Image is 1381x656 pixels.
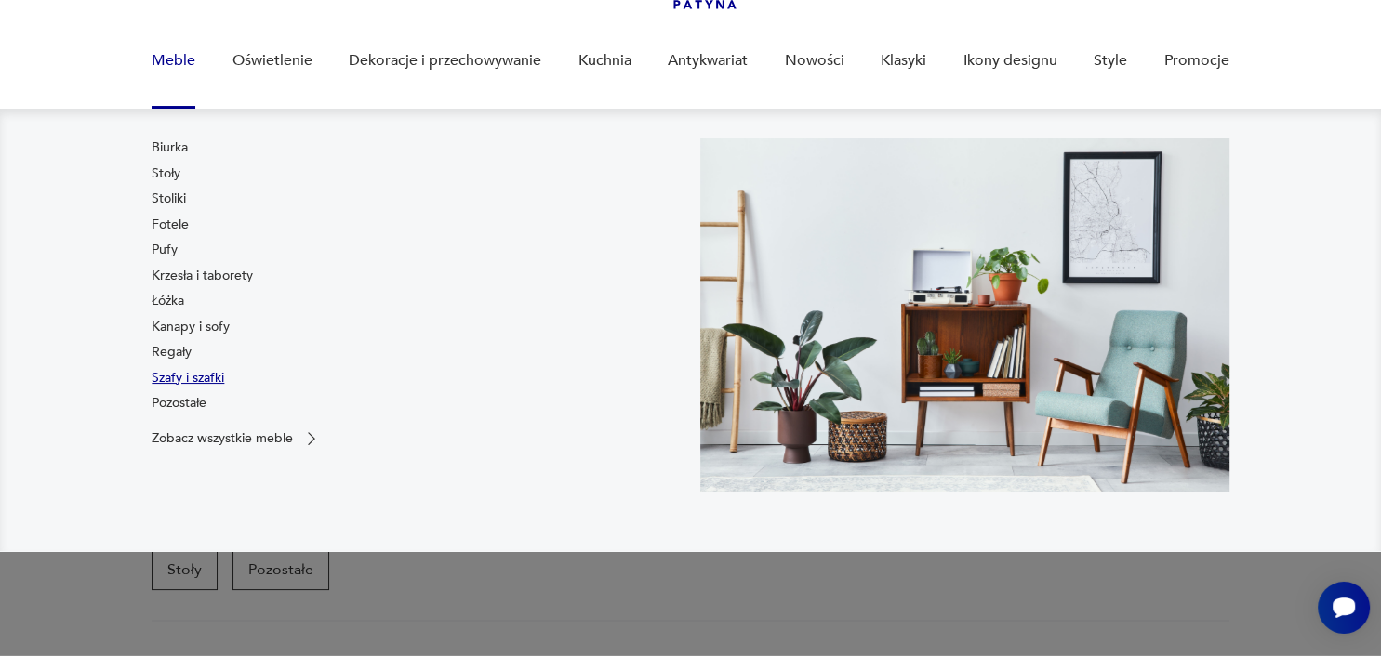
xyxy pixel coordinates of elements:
a: Fotele [152,216,189,234]
a: Krzesła i taborety [152,267,253,285]
a: Stoły [152,164,180,183]
a: Nowości [785,25,844,97]
a: Meble [152,25,195,97]
img: 969d9116629659dbb0bd4e745da535dc.jpg [700,138,1229,491]
a: Regały [152,343,192,361]
a: Dekoracje i przechowywanie [349,25,541,97]
a: Stoliki [152,190,186,208]
a: Klasyki [881,25,926,97]
a: Zobacz wszystkie meble [152,429,321,448]
p: Zobacz wszystkie meble [152,432,293,444]
iframe: Smartsupp widget button [1318,582,1370,634]
a: Antykwariat [668,25,748,97]
a: Biurka [152,138,188,157]
a: Łóżka [152,292,184,310]
a: Pufy [152,241,178,259]
a: Kanapy i sofy [152,318,230,336]
a: Pozostałe [152,394,206,413]
a: Promocje [1164,25,1229,97]
a: Oświetlenie [232,25,312,97]
a: Kuchnia [578,25,631,97]
a: Style [1094,25,1127,97]
a: Szafy i szafki [152,369,224,387]
a: Ikony designu [963,25,1057,97]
